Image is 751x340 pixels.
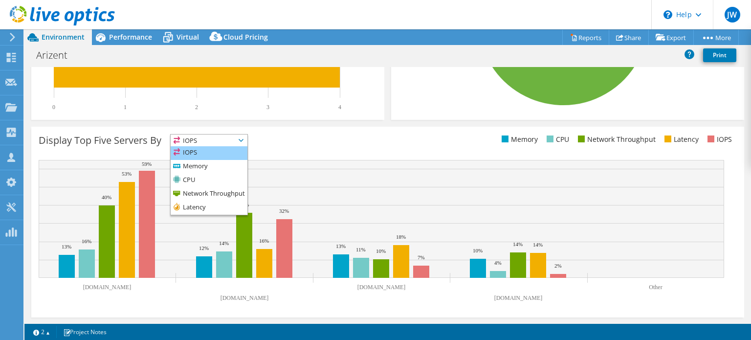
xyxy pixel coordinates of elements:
text: 10% [376,248,386,254]
text: 59% [142,161,152,167]
text: 1 [124,104,127,111]
h1: Arizent [32,50,83,61]
text: 12% [199,245,209,251]
span: Environment [42,32,85,42]
a: 2 [26,326,57,338]
a: Print [703,48,736,62]
text: 14% [533,242,543,248]
span: Virtual [177,32,199,42]
text: 16% [82,238,91,244]
li: IOPS [705,134,732,145]
text: 7% [418,254,425,260]
li: Memory [499,134,538,145]
span: Performance [109,32,152,42]
text: 10% [473,248,483,253]
text: 13% [62,244,71,249]
li: Latency [171,201,247,215]
span: IOPS [171,135,247,146]
text: 53% [122,171,132,177]
text: [DOMAIN_NAME] [357,284,406,291]
a: More [693,30,739,45]
text: 16% [259,238,269,244]
text: [DOMAIN_NAME] [221,295,269,301]
text: 13% [336,243,346,249]
text: 3 [266,104,269,111]
text: 4 [338,104,341,111]
text: 0 [52,104,55,111]
span: Cloud Pricing [223,32,268,42]
a: Project Notes [56,326,113,338]
span: JW [725,7,740,23]
li: Memory [171,160,247,174]
a: Reports [562,30,609,45]
svg: \n [663,10,672,19]
text: 18% [396,234,406,240]
text: 2% [554,263,562,269]
text: 40% [102,194,111,200]
text: [DOMAIN_NAME] [83,284,132,291]
text: [DOMAIN_NAME] [494,295,543,301]
text: 32% [279,208,289,214]
text: 14% [513,241,523,247]
text: 14% [219,240,229,246]
text: Other [649,284,662,291]
text: 2 [195,104,198,111]
li: Latency [662,134,699,145]
text: 11% [356,247,366,252]
li: CPU [544,134,569,145]
text: 4% [494,260,502,266]
li: IOPS [171,146,247,160]
a: Export [648,30,694,45]
li: CPU [171,174,247,187]
a: Share [609,30,649,45]
li: Network Throughput [171,187,247,201]
li: Network Throughput [575,134,656,145]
